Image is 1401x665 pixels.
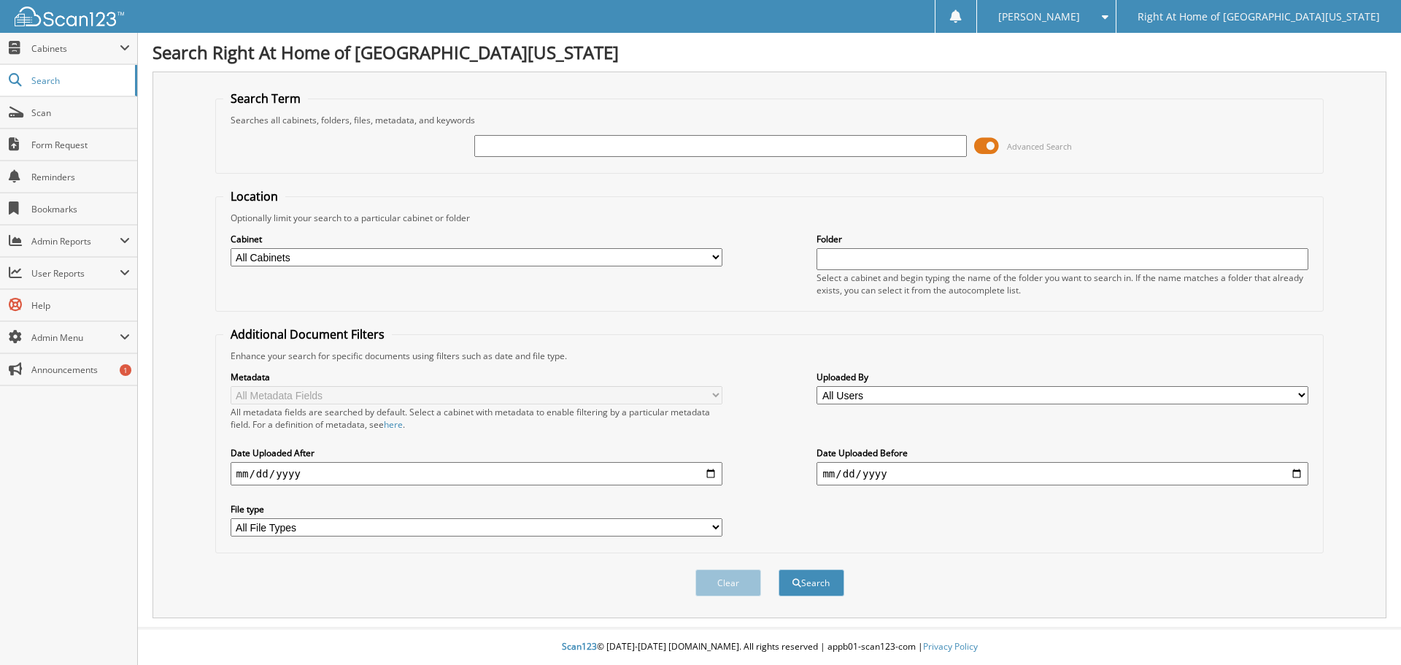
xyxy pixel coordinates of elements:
label: File type [231,503,722,515]
div: Select a cabinet and begin typing the name of the folder you want to search in. If the name match... [817,272,1308,296]
span: Right At Home of [GEOGRAPHIC_DATA][US_STATE] [1138,12,1380,21]
span: Form Request [31,139,130,151]
span: [PERSON_NAME] [998,12,1080,21]
legend: Search Term [223,91,308,107]
div: 1 [120,364,131,376]
label: Metadata [231,371,722,383]
label: Date Uploaded Before [817,447,1308,459]
span: Search [31,74,128,87]
button: Clear [695,569,761,596]
span: Scan [31,107,130,119]
button: Search [779,569,844,596]
label: Date Uploaded After [231,447,722,459]
span: Advanced Search [1007,141,1072,152]
label: Cabinet [231,233,722,245]
span: Admin Reports [31,235,120,247]
div: All metadata fields are searched by default. Select a cabinet with metadata to enable filtering b... [231,406,722,431]
a: here [384,418,403,431]
div: Optionally limit your search to a particular cabinet or folder [223,212,1316,224]
legend: Additional Document Filters [223,326,392,342]
span: User Reports [31,267,120,280]
span: Help [31,299,130,312]
label: Uploaded By [817,371,1308,383]
h1: Search Right At Home of [GEOGRAPHIC_DATA][US_STATE] [153,40,1386,64]
span: Scan123 [562,640,597,653]
div: © [DATE]-[DATE] [DOMAIN_NAME]. All rights reserved | appb01-scan123-com | [138,629,1401,665]
div: Searches all cabinets, folders, files, metadata, and keywords [223,114,1316,126]
input: start [231,462,722,485]
div: Enhance your search for specific documents using filters such as date and file type. [223,350,1316,362]
span: Cabinets [31,42,120,55]
span: Admin Menu [31,331,120,344]
label: Folder [817,233,1308,245]
span: Reminders [31,171,130,183]
legend: Location [223,188,285,204]
input: end [817,462,1308,485]
img: scan123-logo-white.svg [15,7,124,26]
span: Announcements [31,364,130,376]
span: Bookmarks [31,203,130,215]
a: Privacy Policy [923,640,978,653]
